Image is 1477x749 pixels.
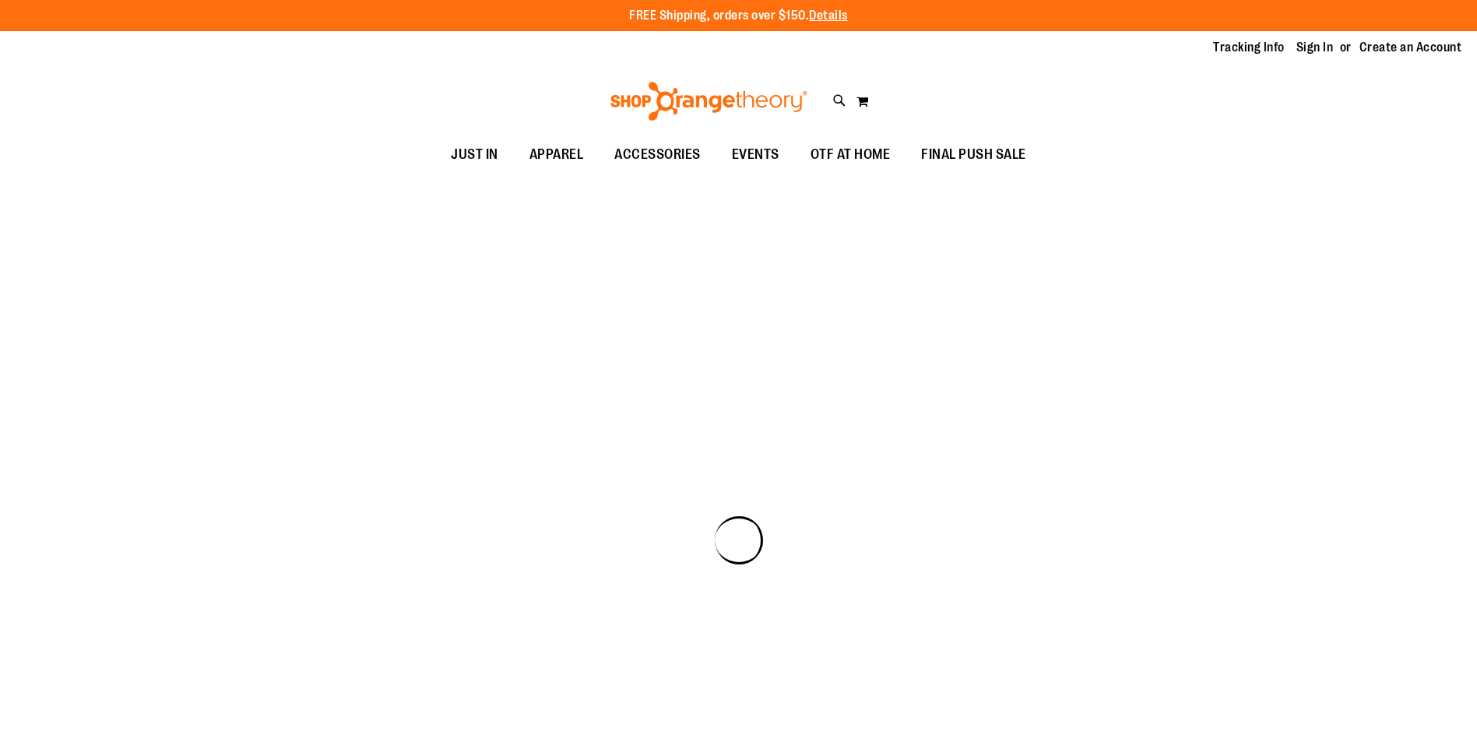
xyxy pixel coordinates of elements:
a: Sign In [1296,39,1334,56]
a: OTF AT HOME [795,137,906,173]
a: JUST IN [435,137,514,173]
a: Details [809,9,848,23]
span: JUST IN [451,137,498,172]
span: EVENTS [732,137,779,172]
a: Tracking Info [1213,39,1285,56]
span: APPAREL [529,137,584,172]
a: FINAL PUSH SALE [906,137,1042,173]
span: FINAL PUSH SALE [921,137,1026,172]
a: EVENTS [716,137,795,173]
span: ACCESSORIES [614,137,701,172]
span: OTF AT HOME [811,137,891,172]
a: APPAREL [514,137,600,173]
a: Create an Account [1359,39,1462,56]
a: ACCESSORIES [599,137,716,173]
p: FREE Shipping, orders over $150. [629,7,848,25]
img: Shop Orangetheory [608,82,810,121]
